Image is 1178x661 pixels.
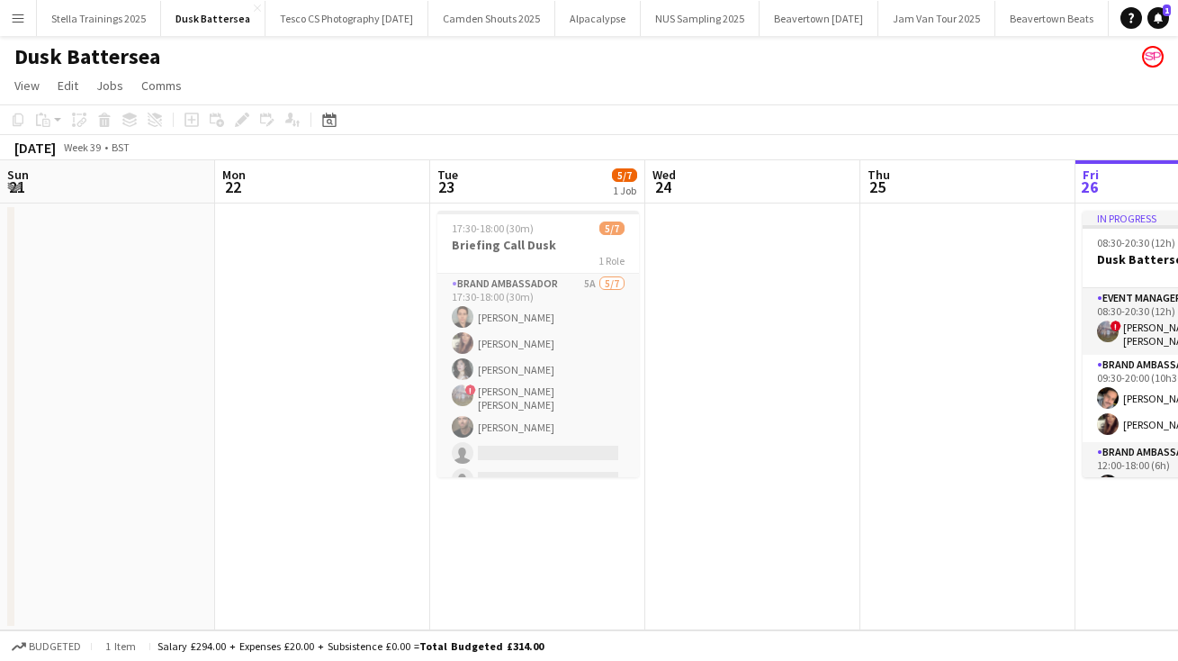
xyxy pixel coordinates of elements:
[4,177,29,197] span: 21
[1111,321,1121,331] span: !
[868,167,890,183] span: Thu
[878,1,995,36] button: Jam Van Tour 2025
[598,254,625,267] span: 1 Role
[599,222,625,235] span: 5/7
[1083,167,1099,183] span: Fri
[134,74,189,97] a: Comms
[141,77,182,94] span: Comms
[760,1,878,36] button: Beavertown [DATE]
[265,1,428,36] button: Tesco CS Photography [DATE]
[437,237,639,253] h3: Briefing Call Dusk
[157,639,544,653] div: Salary £294.00 + Expenses £20.00 + Subsistence £0.00 =
[612,168,637,182] span: 5/7
[613,184,636,197] div: 1 Job
[99,639,142,653] span: 1 item
[555,1,641,36] button: Alpacalypse
[1147,7,1169,29] a: 1
[452,222,534,235] span: 17:30-18:00 (30m)
[222,167,246,183] span: Mon
[59,140,104,154] span: Week 39
[9,637,84,656] button: Budgeted
[865,177,890,197] span: 25
[112,140,130,154] div: BST
[37,1,161,36] button: Stella Trainings 2025
[995,1,1109,36] button: Beavertown Beats
[1163,5,1171,16] span: 1
[14,139,56,157] div: [DATE]
[437,211,639,477] app-job-card: 17:30-18:00 (30m)5/7Briefing Call Dusk1 RoleBrand Ambassador5A5/717:30-18:00 (30m)[PERSON_NAME][P...
[7,167,29,183] span: Sun
[96,77,123,94] span: Jobs
[465,385,476,395] span: !
[14,77,40,94] span: View
[437,274,639,497] app-card-role: Brand Ambassador5A5/717:30-18:00 (30m)[PERSON_NAME][PERSON_NAME][PERSON_NAME]![PERSON_NAME] [PERS...
[14,43,160,70] h1: Dusk Battersea
[161,1,265,36] button: Dusk Battersea
[29,640,81,653] span: Budgeted
[428,1,555,36] button: Camden Shouts 2025
[1080,177,1099,197] span: 26
[1142,46,1164,68] app-user-avatar: Soozy Peters
[1097,236,1175,249] span: 08:30-20:30 (12h)
[50,74,85,97] a: Edit
[419,639,544,653] span: Total Budgeted £314.00
[89,74,130,97] a: Jobs
[641,1,760,36] button: NUS Sampling 2025
[437,167,458,183] span: Tue
[7,74,47,97] a: View
[652,167,676,183] span: Wed
[58,77,78,94] span: Edit
[650,177,676,197] span: 24
[220,177,246,197] span: 22
[435,177,458,197] span: 23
